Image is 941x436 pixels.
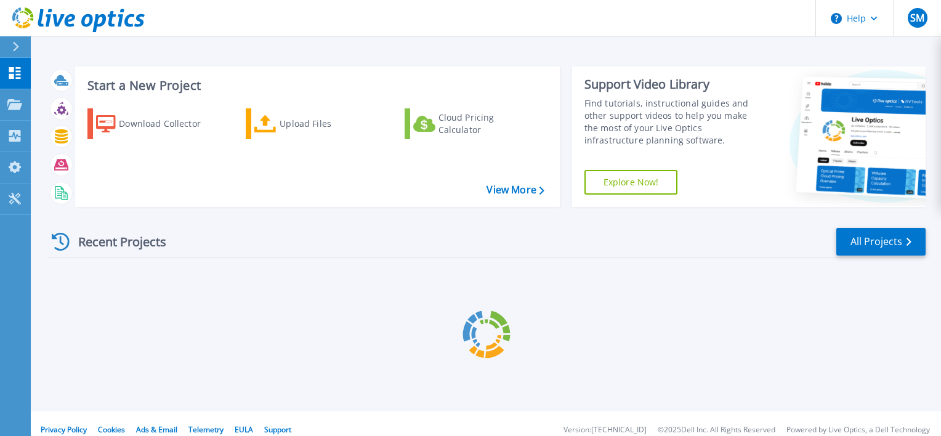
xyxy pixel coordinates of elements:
[910,13,924,23] span: SM
[47,227,183,257] div: Recent Projects
[405,108,542,139] a: Cloud Pricing Calculator
[119,111,217,136] div: Download Collector
[264,424,291,435] a: Support
[280,111,378,136] div: Upload Files
[136,424,177,435] a: Ads & Email
[786,426,930,434] li: Powered by Live Optics, a Dell Technology
[584,76,762,92] div: Support Video Library
[563,426,647,434] li: Version: [TECHNICAL_ID]
[235,424,253,435] a: EULA
[87,108,225,139] a: Download Collector
[98,424,125,435] a: Cookies
[836,228,926,256] a: All Projects
[246,108,383,139] a: Upload Files
[87,79,544,92] h3: Start a New Project
[41,424,87,435] a: Privacy Policy
[584,97,762,147] div: Find tutorials, instructional guides and other support videos to help you make the most of your L...
[438,111,537,136] div: Cloud Pricing Calculator
[188,424,224,435] a: Telemetry
[658,426,775,434] li: © 2025 Dell Inc. All Rights Reserved
[584,170,678,195] a: Explore Now!
[487,184,544,196] a: View More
